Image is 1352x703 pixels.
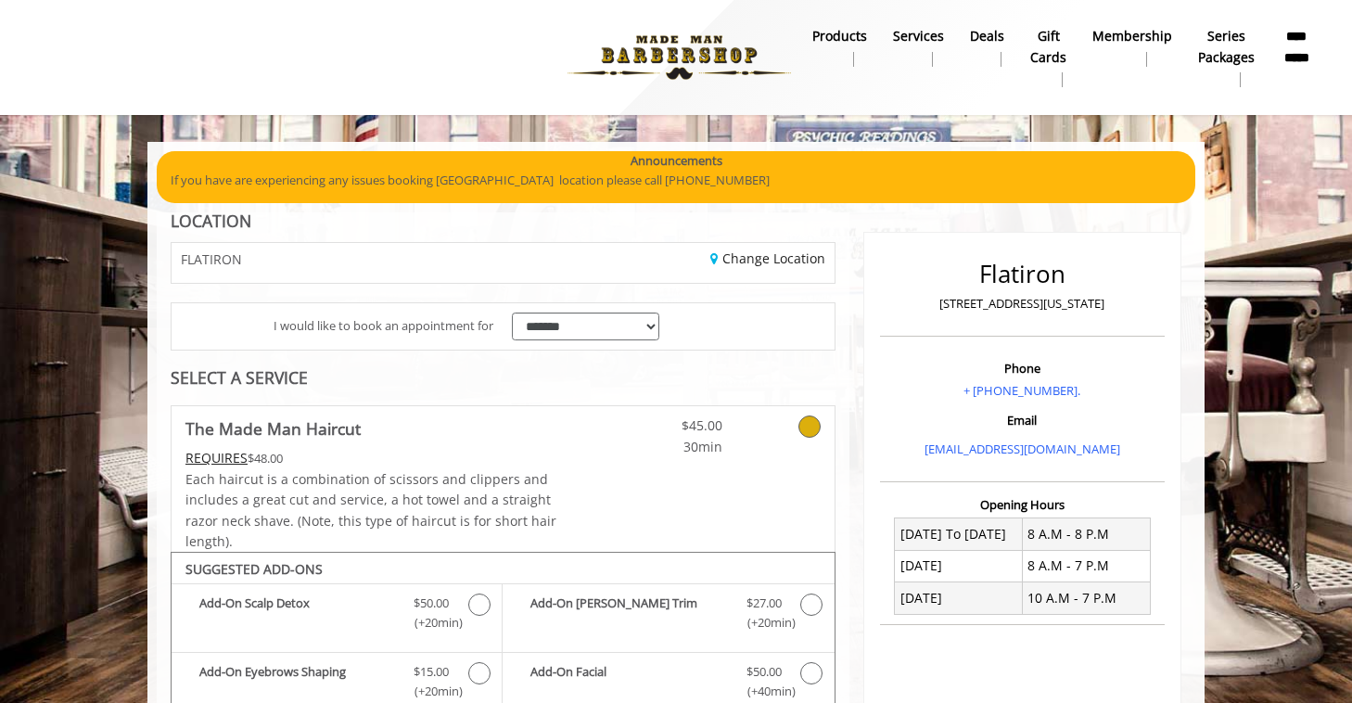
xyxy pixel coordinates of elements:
b: Services [893,26,944,46]
span: (+40min ) [736,682,791,701]
b: Add-On Eyebrows Shaping [199,662,395,701]
b: Announcements [631,151,722,171]
label: Add-On Beard Trim [512,594,824,637]
a: DealsDeals [957,23,1017,71]
b: Membership [1092,26,1172,46]
a: Gift cardsgift cards [1017,23,1079,92]
b: The Made Man Haircut [185,415,361,441]
h3: Phone [885,362,1160,375]
label: Add-On Scalp Detox [181,594,492,637]
td: 10 A.M - 7 P.M [1022,582,1150,614]
b: SUGGESTED ADD-ONS [185,560,323,578]
a: + [PHONE_NUMBER]. [963,382,1080,399]
span: $45.00 [613,415,722,436]
a: MembershipMembership [1079,23,1185,71]
p: [STREET_ADDRESS][US_STATE] [885,294,1160,313]
span: $15.00 [414,662,449,682]
h3: Opening Hours [880,498,1165,511]
td: 8 A.M - 8 P.M [1022,518,1150,550]
b: gift cards [1030,26,1066,68]
b: Add-On [PERSON_NAME] Trim [530,594,727,633]
td: [DATE] [895,550,1023,582]
div: SELECT A SERVICE [171,369,835,387]
a: Change Location [710,249,825,267]
span: I would like to book an appointment for [274,316,493,336]
span: (+20min ) [404,613,459,633]
td: [DATE] [895,582,1023,614]
td: [DATE] To [DATE] [895,518,1023,550]
b: Series packages [1198,26,1255,68]
span: (+20min ) [404,682,459,701]
span: (+20min ) [736,613,791,633]
span: FLATIRON [181,252,242,266]
a: Series packagesSeries packages [1185,23,1268,92]
img: Made Man Barbershop logo [552,6,807,109]
h3: Email [885,414,1160,427]
b: LOCATION [171,210,251,232]
td: 8 A.M - 7 P.M [1022,550,1150,582]
span: Each haircut is a combination of scissors and clippers and includes a great cut and service, a ho... [185,470,556,550]
h2: Flatiron [885,261,1160,288]
span: This service needs some Advance to be paid before we block your appointment [185,449,248,467]
a: [EMAIL_ADDRESS][DOMAIN_NAME] [925,441,1120,457]
div: $48.00 [185,448,558,468]
p: If you have are experiencing any issues booking [GEOGRAPHIC_DATA] location please call [PHONE_NUM... [171,171,1181,190]
a: Productsproducts [799,23,880,71]
span: $50.00 [414,594,449,613]
b: Add-On Scalp Detox [199,594,395,633]
span: $50.00 [746,662,782,682]
span: 30min [613,437,722,457]
b: Deals [970,26,1004,46]
a: ServicesServices [880,23,957,71]
b: Add-On Facial [530,662,727,701]
span: $27.00 [746,594,782,613]
b: products [812,26,867,46]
